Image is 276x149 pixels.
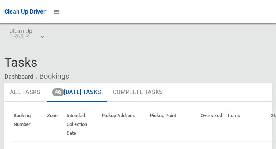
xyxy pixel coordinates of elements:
[4,8,46,15] span: Clean Up Driver
[4,55,37,70] span: Tasks
[4,83,46,102] a: All Tasks
[34,70,69,83] li: Bookings
[9,28,43,39] span: Clean Up
[52,88,64,96] span: 46
[64,108,99,142] th: Intended Collection Date
[4,23,48,47] a: Clean UpDRIVER
[47,83,107,102] a: 46[DATE] Tasks
[107,83,168,102] a: Complete Tasks
[198,108,225,142] th: Oversized
[4,6,46,17] a: Clean Up Driver
[225,108,268,142] th: Items
[44,108,64,142] th: Zone
[99,108,147,142] th: Pickup Address
[4,73,33,80] a: Dashboard
[147,108,198,142] th: Pickup Point
[9,34,32,39] small: DRIVER
[11,108,44,142] th: Booking Number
